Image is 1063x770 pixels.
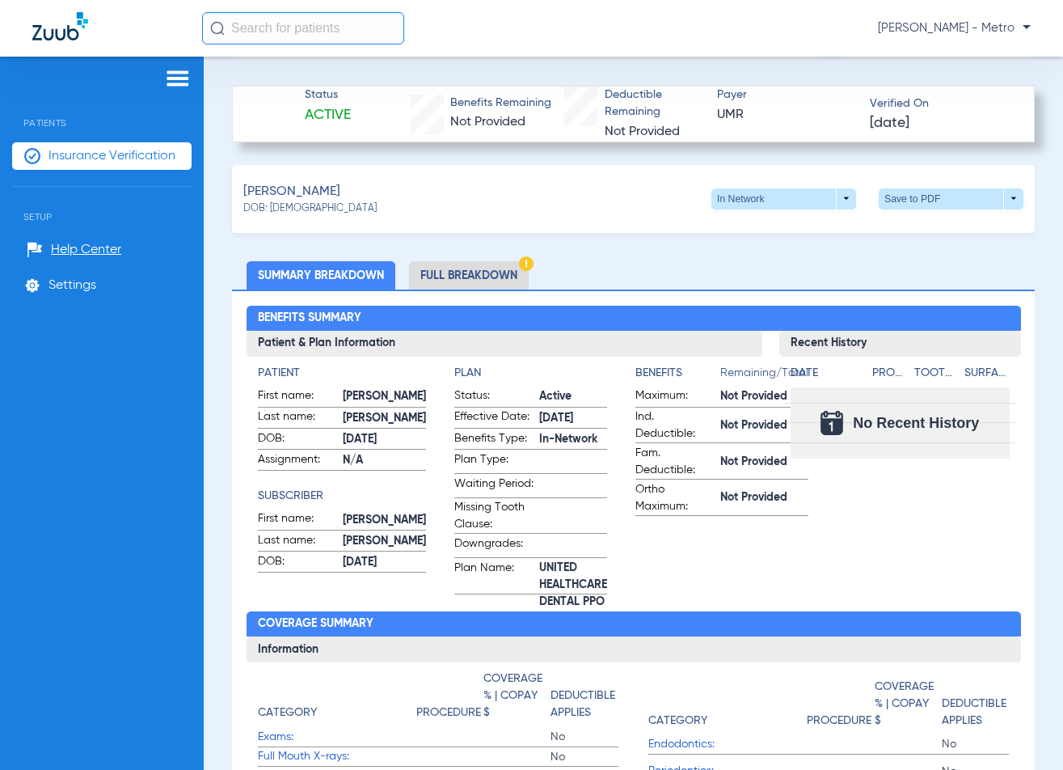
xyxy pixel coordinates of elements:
span: Not Provided [720,489,808,506]
span: Downgrades: [454,535,534,557]
app-breakdown-title: Procedure [416,671,483,727]
span: Not Provided [720,454,808,471]
span: Not Provided [605,125,680,138]
iframe: Chat Widget [982,692,1063,770]
span: [PERSON_NAME] [343,533,426,550]
span: No [942,736,1009,752]
h4: Surface [964,365,1009,382]
span: Maximum: [635,387,715,407]
span: N/A [343,452,426,469]
span: [PERSON_NAME] - Metro [878,20,1031,36]
h4: Plan [454,365,607,382]
app-breakdown-title: Benefits [635,365,720,387]
span: Active [305,105,351,125]
h4: Procedure [807,713,871,730]
h4: Subscriber [258,488,426,505]
app-breakdown-title: Category [648,671,807,734]
app-breakdown-title: Procedure [872,365,909,387]
span: First name: [258,387,337,407]
span: Benefits Remaining [450,95,551,112]
span: Payer [717,87,856,104]
a: Help Center [27,242,121,258]
span: Not Provided [450,116,525,129]
h4: Tooth/Quad [914,365,959,382]
span: Deductible Remaining [605,87,702,121]
span: Missing Tooth Clause: [454,499,534,533]
span: [DATE] [343,431,426,448]
app-breakdown-title: Procedure [807,671,874,734]
span: Ind. Deductible: [635,408,715,442]
span: Patients [12,93,192,129]
span: Help Center [51,242,121,258]
img: Search Icon [210,21,225,36]
span: Last name: [258,532,337,552]
img: Calendar [820,411,843,435]
span: Remaining/Total [720,365,808,387]
span: Setup [12,187,192,222]
app-breakdown-title: Category [258,671,416,727]
h4: Patient [258,365,426,382]
span: Waiting Period: [454,476,534,497]
app-breakdown-title: Coverage % | Copay $ [875,671,942,734]
h4: Benefits [635,365,720,382]
span: In-Network [539,431,607,448]
span: Not Provided [720,417,808,434]
li: Summary Breakdown [247,261,395,290]
span: Settings [49,277,96,294]
h4: Coverage % | Copay $ [875,679,934,730]
span: Exams: [258,729,416,746]
h4: Category [258,704,317,721]
li: Full Breakdown [409,261,529,290]
span: [PERSON_NAME] [343,512,426,529]
button: In Network [711,188,856,209]
span: Effective Date: [454,408,534,428]
span: DOB: [258,430,337,450]
span: DOB: [DEMOGRAPHIC_DATA] [243,202,377,217]
span: First name: [258,510,337,530]
h3: Patient & Plan Information [247,331,763,357]
h4: Coverage % | Copay $ [483,671,542,721]
app-breakdown-title: Tooth/Quad [914,365,959,387]
h2: Benefits Summary [247,306,1021,332]
h4: Procedure [872,365,909,382]
span: [PERSON_NAME] [343,410,426,427]
app-breakdown-title: Surface [964,365,1009,387]
app-breakdown-title: Date [791,365,858,387]
app-breakdown-title: Coverage % | Copay $ [483,671,550,727]
span: Status [305,87,351,104]
span: Plan Type: [454,451,534,473]
span: Insurance Verification [49,148,175,164]
h4: Date [791,365,858,382]
h2: Coverage Summary [247,611,1021,637]
span: Ortho Maximum: [635,481,715,515]
span: Last name: [258,408,337,428]
span: [DATE] [870,113,909,133]
span: No [550,749,618,765]
span: Active [539,388,607,405]
img: hamburger-icon [165,69,191,88]
span: Fam. Deductible: [635,445,715,479]
input: Search for patients [202,12,404,44]
span: Not Provided [720,388,808,405]
span: Full Mouth X-rays: [258,748,416,765]
span: DOB: [258,553,337,573]
span: Endodontics: [648,736,807,753]
span: Benefits Type: [454,430,534,450]
span: UMR [717,105,856,125]
span: Status: [454,387,534,407]
span: Verified On [870,95,1009,112]
span: [DATE] [539,410,607,427]
span: [PERSON_NAME] [343,388,426,405]
button: Save to PDF [879,188,1023,209]
h4: Deductible Applies [550,687,615,721]
span: [DATE] [343,554,426,571]
span: No [550,729,618,745]
img: Hazard [519,256,534,271]
span: [PERSON_NAME] [243,182,340,202]
span: Plan Name: [454,560,534,594]
h3: Information [247,637,1021,662]
h4: Procedure [416,704,481,721]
